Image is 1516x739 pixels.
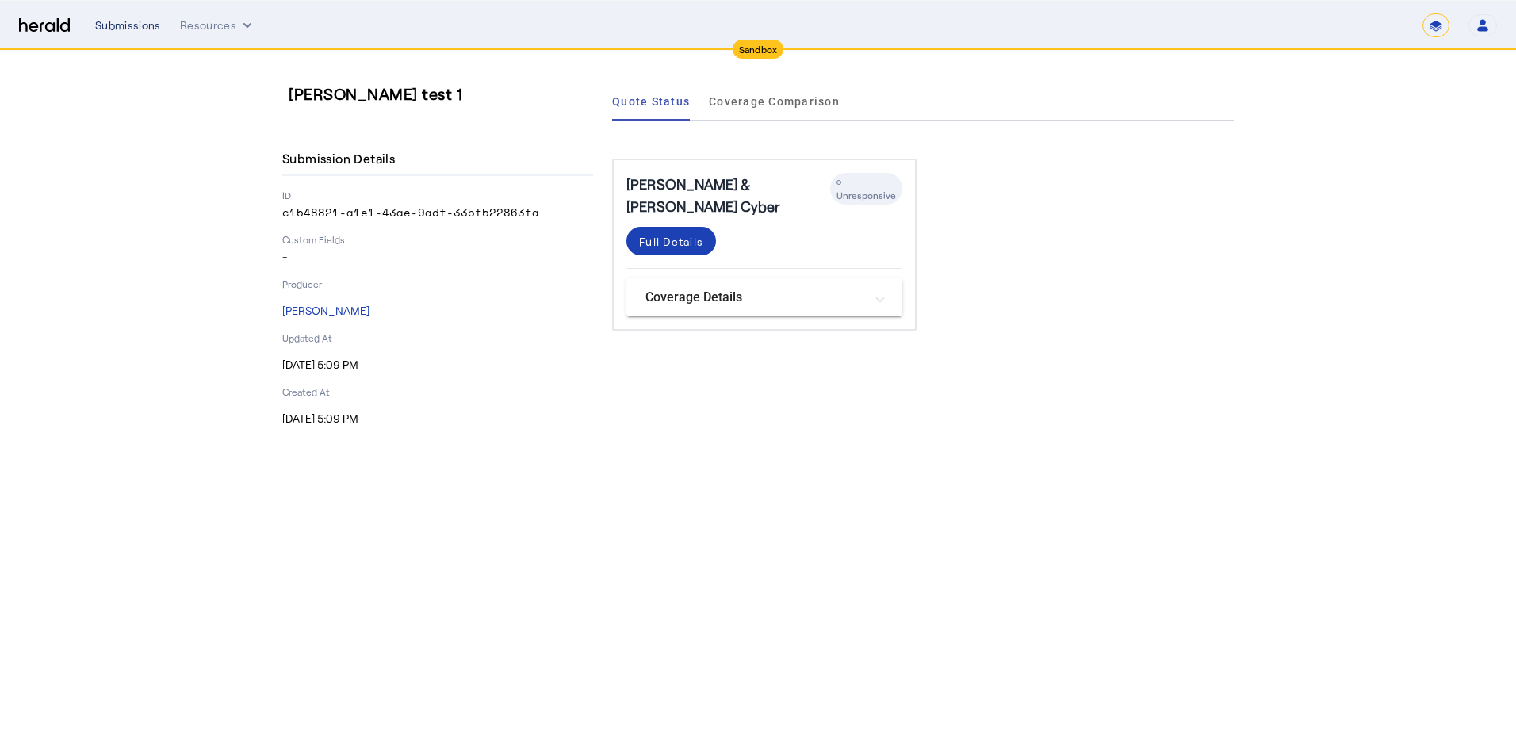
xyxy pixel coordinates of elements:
p: Updated At [282,331,593,344]
p: Created At [282,385,593,398]
p: [DATE] 5:09 PM [282,357,593,373]
h3: [PERSON_NAME] test 1 [289,82,599,105]
p: Custom Fields [282,233,593,246]
p: c1548821-a1e1-43ae-9adf-33bf522863fa [282,205,593,220]
h4: Submission Details [282,149,401,168]
p: Producer [282,278,593,290]
p: - [282,249,593,265]
span: Unresponsive [836,190,896,201]
a: Coverage Comparison [709,82,840,121]
mat-panel-title: Coverage Details [645,288,864,307]
div: Full Details [639,233,703,250]
a: Quote Status [612,82,690,121]
button: Resources dropdown menu [180,17,255,33]
p: [DATE] 5:09 PM [282,411,593,427]
mat-expansion-panel-header: Coverage Details [626,278,902,316]
button: Full Details [626,227,716,255]
h5: [PERSON_NAME] & [PERSON_NAME] Cyber [626,173,830,217]
p: [PERSON_NAME] [282,303,593,319]
div: Sandbox [733,40,784,59]
span: Quote Status [612,96,690,107]
img: Herald Logo [19,18,70,33]
span: Coverage Comparison [709,96,840,107]
p: ID [282,189,593,201]
div: Submissions [95,17,161,33]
